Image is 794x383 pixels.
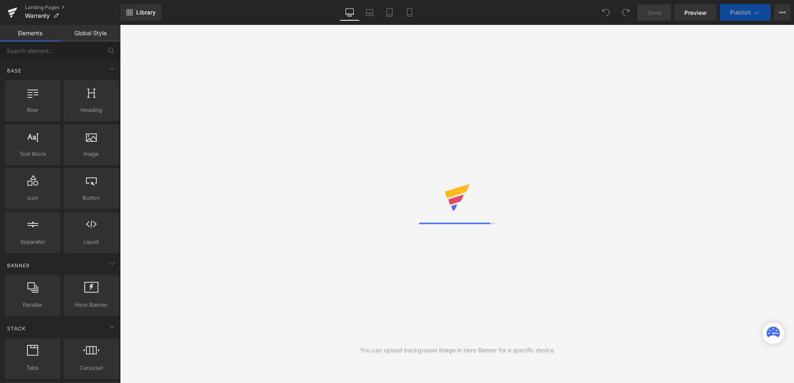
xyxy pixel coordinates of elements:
a: Preview [674,4,717,21]
span: Base [6,67,22,75]
span: Save [647,8,661,17]
span: Stack [6,325,27,332]
span: Icon [7,194,58,202]
a: Mobile [399,4,419,21]
span: Library [136,9,156,16]
a: Global Style [60,25,120,41]
span: Row [7,106,58,114]
span: Text Block [7,150,58,158]
a: Tablet [380,4,399,21]
div: You can upload background image in Hero Banner for a specific device [360,346,554,355]
a: Laptop [360,4,380,21]
span: Warranty [25,12,50,19]
span: Banner [6,262,31,269]
span: Preview [684,8,707,17]
span: Button [66,194,116,202]
span: Heading [66,106,116,114]
a: Desktop [340,4,360,21]
span: Carousel [66,364,116,372]
a: New Library [120,4,162,21]
span: Hero Banner [66,301,116,309]
button: Publish [720,4,771,21]
button: Redo [618,4,634,21]
a: Landing Pages [25,4,120,11]
span: Tabs [7,364,58,372]
span: Image [66,150,116,158]
span: Separator [7,238,58,246]
span: Liquid [66,238,116,246]
span: Parallax [7,301,58,309]
span: Publish [730,9,751,16]
button: More [774,4,791,21]
button: Undo [598,4,614,21]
